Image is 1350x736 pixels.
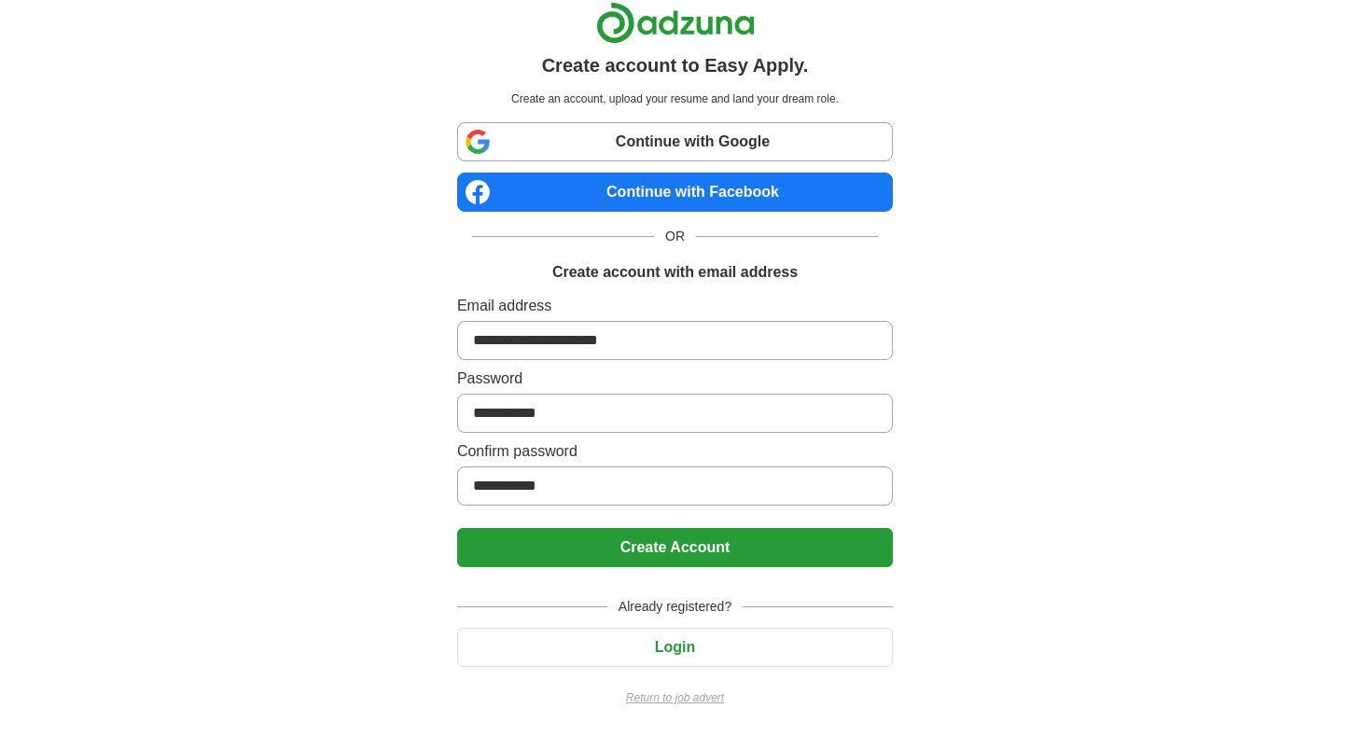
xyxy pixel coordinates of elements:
button: Login [457,628,893,667]
button: Create Account [457,528,893,567]
h1: Create account to Easy Apply. [542,51,809,79]
a: Return to job advert [457,689,893,706]
h1: Create account with email address [552,261,798,284]
span: OR [654,227,696,246]
a: Continue with Facebook [457,173,893,212]
label: Email address [457,295,893,317]
label: Confirm password [457,440,893,463]
img: Adzuna logo [596,2,755,44]
label: Password [457,368,893,390]
p: Create an account, upload your resume and land your dream role. [461,90,889,107]
a: Continue with Google [457,122,893,161]
a: Login [457,639,893,655]
span: Already registered? [607,597,743,617]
